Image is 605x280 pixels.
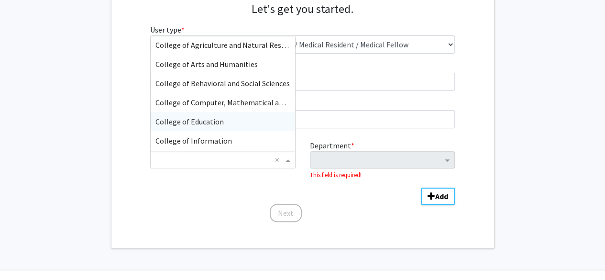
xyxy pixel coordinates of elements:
span: College of Agriculture and Natural Resources [155,40,303,50]
div: Department [303,140,462,180]
h4: Let's get you started. [150,2,455,16]
small: This field is required! [310,171,362,179]
button: Next [270,204,302,222]
iframe: Chat [7,237,41,273]
span: College of Behavioral and Social Sciences [155,78,290,88]
b: Add [435,191,448,201]
div: Division [143,140,302,180]
label: User type [150,24,184,35]
span: College of Education [155,117,224,126]
span: Clear all [275,154,283,166]
span: College of Computer, Mathematical and Natural Sciences [155,98,343,107]
ng-dropdown-panel: Options list [150,36,295,152]
span: College of Arts and Humanities [155,59,258,69]
ng-select: Department [310,151,455,168]
button: Add Division/Department [421,188,455,205]
span: College of Information [155,136,232,146]
ng-select: Division [150,151,295,168]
